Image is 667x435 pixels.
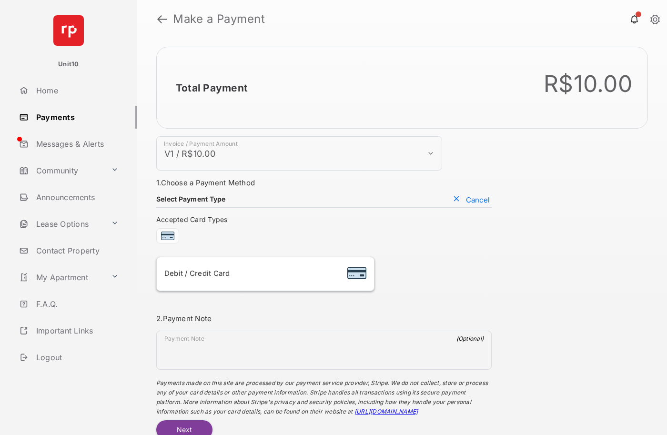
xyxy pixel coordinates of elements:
a: Lease Options [15,212,107,235]
p: Unit10 [58,60,79,69]
strong: Make a Payment [173,13,265,25]
img: svg+xml;base64,PHN2ZyB4bWxucz0iaHR0cDovL3d3dy53My5vcmcvMjAwMC9zdmciIHdpZHRoPSI2NCIgaGVpZ2h0PSI2NC... [53,15,84,46]
a: [URL][DOMAIN_NAME] [354,408,418,415]
h3: 2. Payment Note [156,314,492,323]
span: Payments made on this site are processed by our payment service provider, Stripe. We do not colle... [156,379,488,415]
button: Cancel [451,195,492,204]
span: Accepted Card Types [156,215,232,223]
a: Announcements [15,186,137,209]
a: Messages & Alerts [15,132,137,155]
a: My Apartment [15,266,107,289]
span: Debit / Credit Card [164,269,230,278]
a: Home [15,79,137,102]
h2: Total Payment [176,82,248,94]
a: Payments [15,106,137,129]
a: F.A.Q. [15,293,137,315]
a: Contact Property [15,239,137,262]
a: Important Links [15,319,122,342]
h3: 1. Choose a Payment Method [156,178,492,187]
a: Community [15,159,107,182]
a: Logout [15,346,137,369]
div: R$10.00 [544,70,632,98]
h4: Select Payment Type [156,195,226,203]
